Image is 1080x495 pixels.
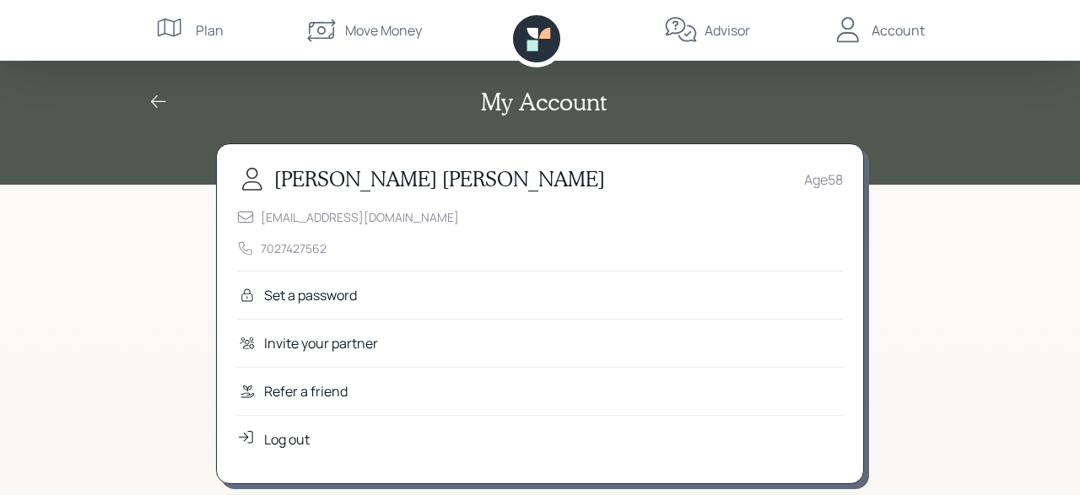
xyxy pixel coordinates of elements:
[264,429,310,449] div: Log out
[481,88,607,116] h2: My Account
[261,239,327,257] div: 7027427562
[274,167,605,191] h3: [PERSON_NAME] [PERSON_NAME]
[345,20,422,40] div: Move Money
[264,381,348,401] div: Refer a friend
[196,20,224,40] div: Plan
[804,169,843,190] div: Age 58
[705,20,750,40] div: Advisor
[264,285,357,305] div: Set a password
[261,208,459,226] div: [EMAIL_ADDRESS][DOMAIN_NAME]
[264,333,378,353] div: Invite your partner
[872,20,925,40] div: Account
